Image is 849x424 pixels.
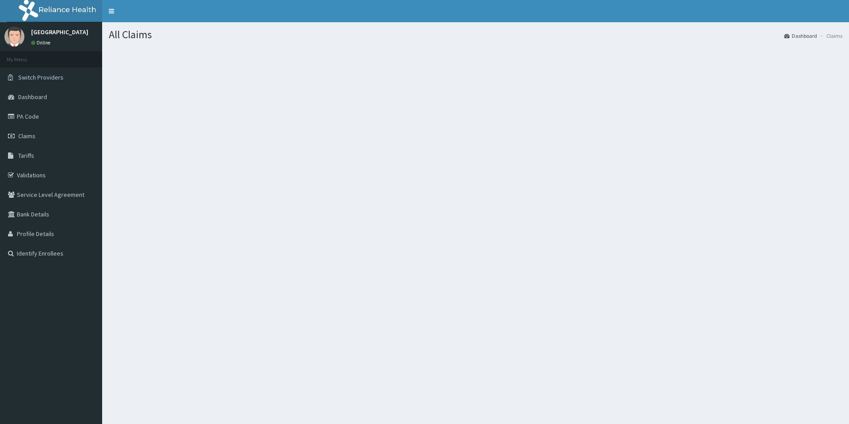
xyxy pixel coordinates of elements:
[784,32,817,40] a: Dashboard
[31,29,88,35] p: [GEOGRAPHIC_DATA]
[18,93,47,101] span: Dashboard
[109,29,842,40] h1: All Claims
[18,73,63,81] span: Switch Providers
[18,132,36,140] span: Claims
[31,40,52,46] a: Online
[18,152,34,160] span: Tariffs
[4,27,24,47] img: User Image
[818,32,842,40] li: Claims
